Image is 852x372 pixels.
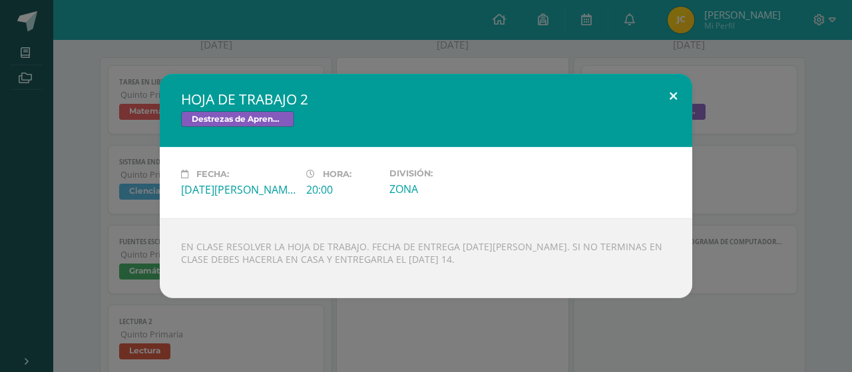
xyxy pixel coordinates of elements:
span: Hora: [323,169,351,179]
label: División: [389,168,504,178]
span: Destrezas de Aprendizaje [181,111,294,127]
div: [DATE][PERSON_NAME] [181,182,296,197]
div: 20:00 [306,182,379,197]
button: Close (Esc) [654,74,692,119]
h2: HOJA DE TRABAJO 2 [181,90,671,108]
div: ZONA [389,182,504,196]
div: EN CLASE RESOLVER LA HOJA DE TRABAJO. FECHA DE ENTREGA [DATE][PERSON_NAME]. SI NO TERMINAS EN CLA... [160,218,692,298]
span: Fecha: [196,169,229,179]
